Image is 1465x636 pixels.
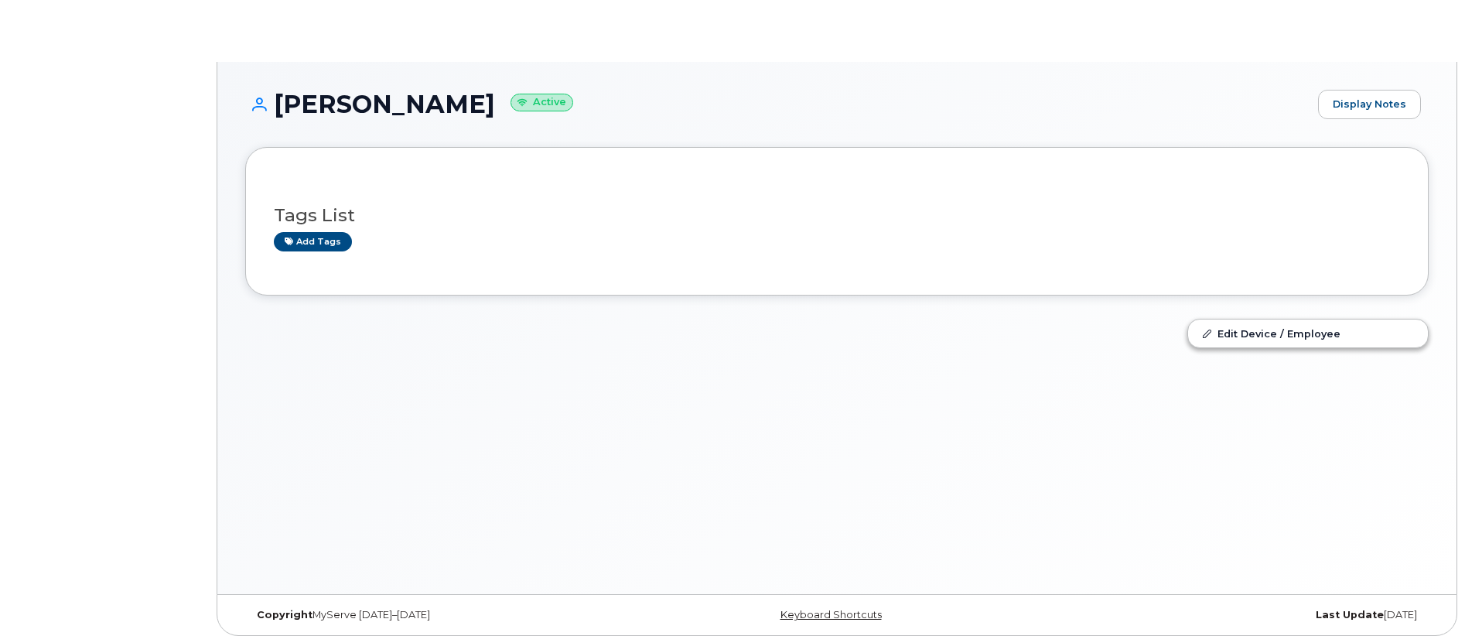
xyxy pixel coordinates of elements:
h1: [PERSON_NAME] [245,91,1310,118]
h3: Tags List [274,206,1400,225]
a: Add tags [274,232,352,251]
div: [DATE] [1034,609,1429,621]
a: Edit Device / Employee [1188,320,1428,347]
small: Active [511,94,573,111]
div: MyServe [DATE]–[DATE] [245,609,640,621]
strong: Copyright [257,609,312,621]
a: Display Notes [1318,90,1421,119]
strong: Last Update [1316,609,1384,621]
a: Keyboard Shortcuts [780,609,882,621]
